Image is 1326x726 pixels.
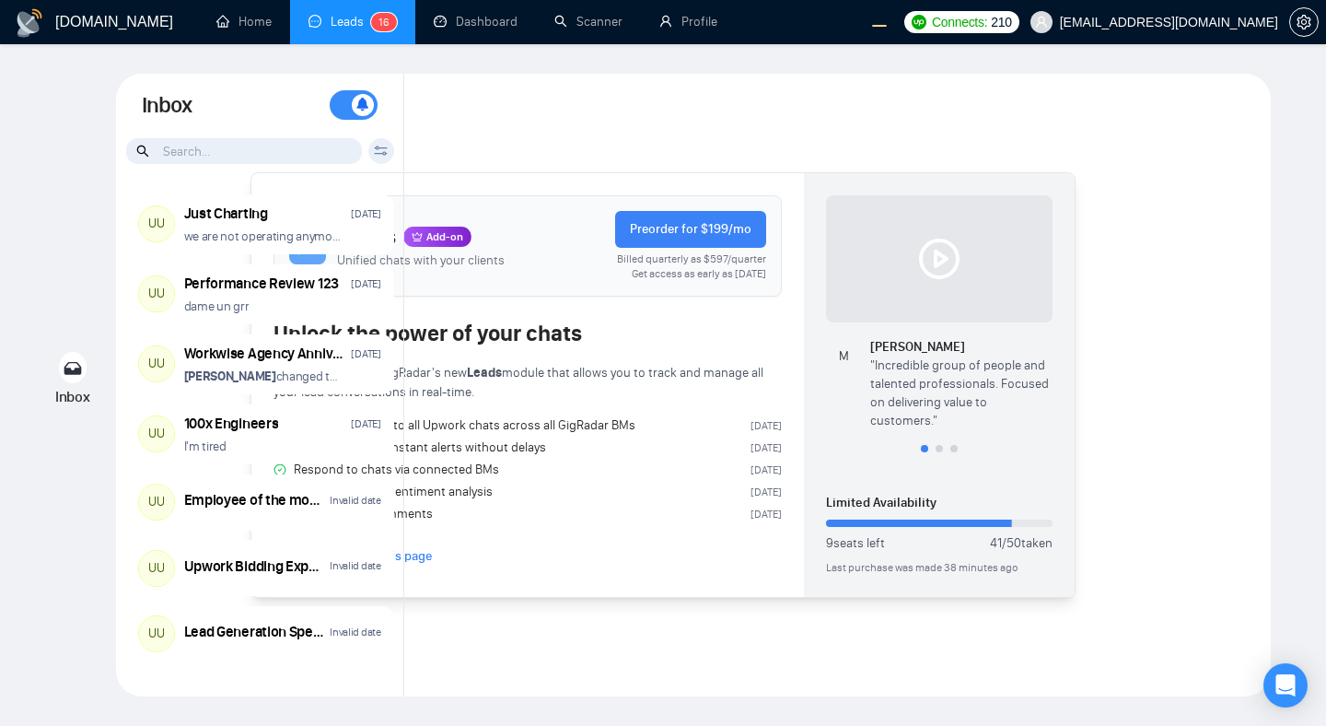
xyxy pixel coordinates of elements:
[351,345,380,363] div: [DATE]
[659,14,717,29] a: userProfile
[330,557,380,575] div: Invalid date
[184,204,268,224] div: Just Charting
[184,414,279,434] div: 100x Engineers
[184,228,342,245] p: we are not operating anymore
[1289,15,1319,29] a: setting
[139,416,174,451] div: UU
[136,141,152,161] span: search
[434,14,518,29] a: dashboardDashboard
[1263,663,1308,708] div: Open Intercom Messenger
[912,15,926,29] img: upwork-logo.png
[184,298,250,315] p: dame un grr
[330,492,380,509] div: Invalid date
[371,13,397,31] sup: 16
[184,490,325,510] div: Employee of the month ([DATE])
[351,275,380,293] div: [DATE]
[139,276,174,311] div: UU
[184,438,227,455] p: I'm tired
[330,624,380,641] div: Invalid date
[139,206,174,241] div: UU
[184,622,325,642] div: Lead Generation Specialist Needed for Growing Business
[351,683,380,700] div: [DATE]
[142,90,192,122] h1: Inbox
[184,344,346,364] div: Workwise Agency Anniversary (2026) 🥳
[1289,7,1319,37] button: setting
[139,346,174,381] div: UU
[184,368,342,385] p: changed the room name from "Workwise Agency Anniversary (2026) ��" to "Workwiser"
[139,616,174,651] div: UU
[1290,15,1318,29] span: setting
[554,14,622,29] a: searchScanner
[351,416,380,433] div: [DATE]
[1035,16,1048,29] span: user
[184,682,301,702] div: Promotion Rounds
[184,556,325,577] div: Upwork Bidding Expert Needed
[383,16,390,29] span: 6
[184,274,339,294] div: Performance Review 123
[216,14,272,29] a: homeHome
[351,205,380,223] div: [DATE]
[932,12,987,32] span: Connects:
[184,369,276,384] strong: [PERSON_NAME]
[139,485,174,520] div: UU
[15,8,44,38] img: logo
[126,138,362,164] input: Search...
[308,14,397,29] a: messageLeads16
[991,12,1011,32] span: 210
[378,16,383,29] span: 1
[139,551,174,586] div: UU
